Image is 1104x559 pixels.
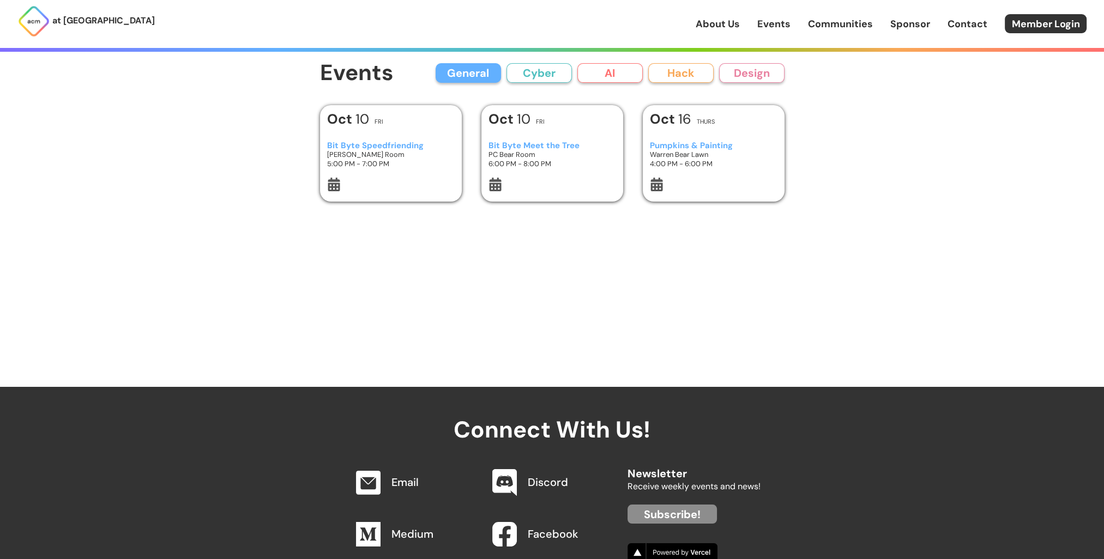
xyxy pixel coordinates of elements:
a: Facebook [528,527,578,541]
button: Cyber [506,63,572,83]
b: Oct [488,110,517,128]
a: Discord [528,475,568,489]
img: Medium [356,522,381,546]
b: Oct [650,110,678,128]
button: Design [719,63,785,83]
h3: PC Bear Room [488,150,616,159]
a: at [GEOGRAPHIC_DATA] [17,5,155,38]
img: ACM Logo [17,5,50,38]
p: at [GEOGRAPHIC_DATA] [52,14,155,28]
img: Discord [492,469,517,496]
a: Medium [391,527,433,541]
h3: Bit Byte Speedfriending [327,141,454,150]
h3: [PERSON_NAME] Room [327,150,454,159]
a: About Us [696,17,740,31]
h2: Fri [536,119,545,125]
h2: Fri [375,119,383,125]
a: Email [391,475,419,489]
h2: Thurs [697,119,715,125]
a: Member Login [1005,14,1087,33]
h1: 10 [327,112,369,126]
h1: 16 [650,112,691,126]
a: Subscribe! [628,505,717,524]
button: General [436,63,501,83]
button: Hack [648,63,714,83]
p: Receive weekly events and news! [628,479,761,494]
h3: Bit Byte Meet the Tree [488,141,616,150]
h3: 4:00 PM - 6:00 PM [650,159,777,168]
a: Communities [808,17,873,31]
h2: Newsletter [628,457,761,479]
h3: Warren Bear Lawn [650,150,777,159]
h3: Pumpkins & Painting [650,141,777,150]
h3: 6:00 PM - 8:00 PM [488,159,616,168]
a: Events [757,17,791,31]
a: Sponsor [890,17,930,31]
a: Contact [948,17,987,31]
img: Facebook [492,522,517,546]
button: AI [577,63,643,83]
h2: Connect With Us! [344,387,761,442]
b: Oct [327,110,355,128]
img: Email [356,471,381,495]
h3: 5:00 PM - 7:00 PM [327,159,454,168]
h1: Events [320,61,394,86]
h1: 10 [488,112,530,126]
